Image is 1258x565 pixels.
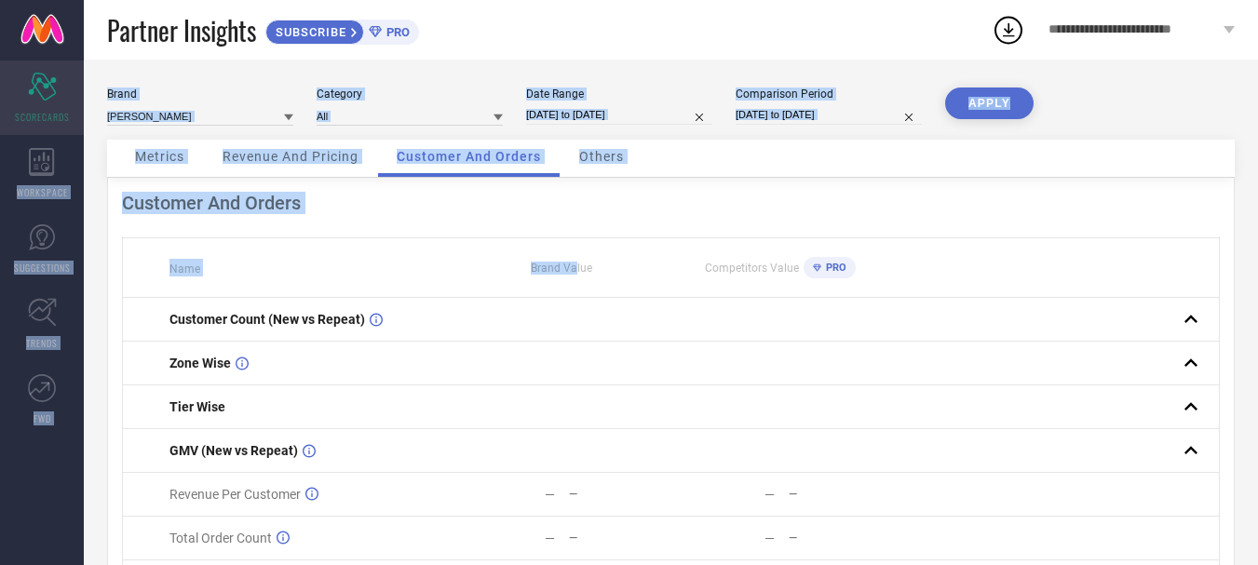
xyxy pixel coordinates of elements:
[992,13,1025,47] div: Open download list
[223,149,358,164] span: Revenue And Pricing
[526,105,712,125] input: Select date range
[569,531,670,545] div: —
[34,411,51,425] span: FWD
[764,487,775,502] div: —
[15,110,70,124] span: SCORECARDS
[764,531,775,545] div: —
[526,87,712,101] div: Date Range
[945,87,1034,119] button: APPLY
[169,487,301,502] span: Revenue Per Customer
[789,531,889,545] div: —
[569,488,670,501] div: —
[789,488,889,501] div: —
[821,262,846,274] span: PRO
[266,25,351,39] span: SUBSCRIBE
[169,531,272,545] span: Total Order Count
[169,356,231,370] span: Zone Wise
[736,87,922,101] div: Comparison Period
[26,336,58,350] span: TRENDS
[736,105,922,125] input: Select comparison period
[169,262,200,276] span: Name
[122,192,1220,214] div: Customer And Orders
[545,531,555,545] div: —
[17,185,68,199] span: WORKSPACE
[169,312,365,327] span: Customer Count (New vs Repeat)
[14,261,71,275] span: SUGGESTIONS
[169,443,298,458] span: GMV (New vs Repeat)
[579,149,624,164] span: Others
[107,87,293,101] div: Brand
[265,15,419,45] a: SUBSCRIBEPRO
[135,149,184,164] span: Metrics
[382,25,410,39] span: PRO
[169,399,225,414] span: Tier Wise
[545,487,555,502] div: —
[397,149,541,164] span: Customer And Orders
[531,262,592,275] span: Brand Value
[705,262,799,275] span: Competitors Value
[107,11,256,49] span: Partner Insights
[317,87,503,101] div: Category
